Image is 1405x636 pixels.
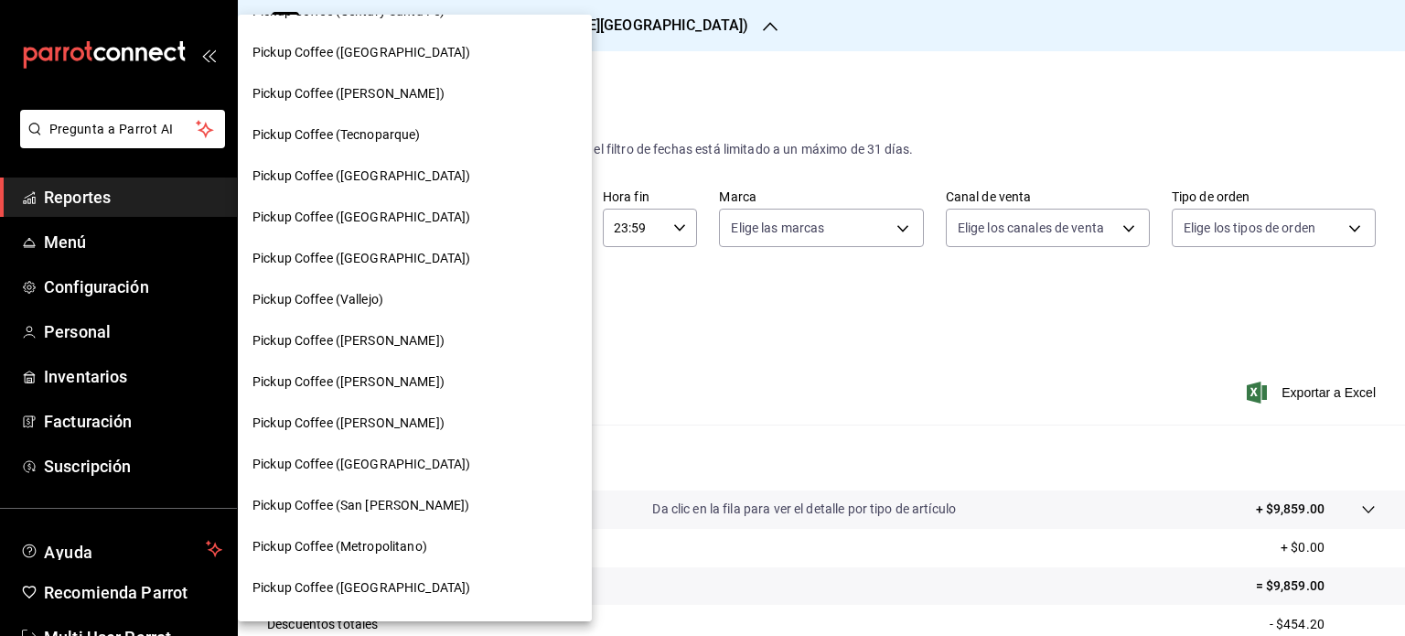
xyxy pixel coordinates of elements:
[252,249,470,268] span: Pickup Coffee ([GEOGRAPHIC_DATA])
[252,331,445,350] span: Pickup Coffee ([PERSON_NAME])
[252,167,470,186] span: Pickup Coffee ([GEOGRAPHIC_DATA])
[238,32,592,73] div: Pickup Coffee ([GEOGRAPHIC_DATA])
[252,43,470,62] span: Pickup Coffee ([GEOGRAPHIC_DATA])
[238,320,592,361] div: Pickup Coffee ([PERSON_NAME])
[252,455,470,474] span: Pickup Coffee ([GEOGRAPHIC_DATA])
[238,403,592,444] div: Pickup Coffee ([PERSON_NAME])
[238,444,592,485] div: Pickup Coffee ([GEOGRAPHIC_DATA])
[238,73,592,114] div: Pickup Coffee ([PERSON_NAME])
[238,526,592,567] div: Pickup Coffee (Metropolitano)
[238,156,592,197] div: Pickup Coffee ([GEOGRAPHIC_DATA])
[252,537,427,556] span: Pickup Coffee (Metropolitano)
[252,578,470,598] span: Pickup Coffee ([GEOGRAPHIC_DATA])
[252,290,383,309] span: Pickup Coffee (Vallejo)
[252,496,469,515] span: Pickup Coffee (San [PERSON_NAME])
[238,114,592,156] div: Pickup Coffee (Tecnoparque)
[252,208,470,227] span: Pickup Coffee ([GEOGRAPHIC_DATA])
[238,279,592,320] div: Pickup Coffee (Vallejo)
[252,84,445,103] span: Pickup Coffee ([PERSON_NAME])
[238,567,592,609] div: Pickup Coffee ([GEOGRAPHIC_DATA])
[238,238,592,279] div: Pickup Coffee ([GEOGRAPHIC_DATA])
[238,361,592,403] div: Pickup Coffee ([PERSON_NAME])
[252,125,421,145] span: Pickup Coffee (Tecnoparque)
[238,197,592,238] div: Pickup Coffee ([GEOGRAPHIC_DATA])
[238,485,592,526] div: Pickup Coffee (San [PERSON_NAME])
[252,372,445,392] span: Pickup Coffee ([PERSON_NAME])
[252,414,445,433] span: Pickup Coffee ([PERSON_NAME])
